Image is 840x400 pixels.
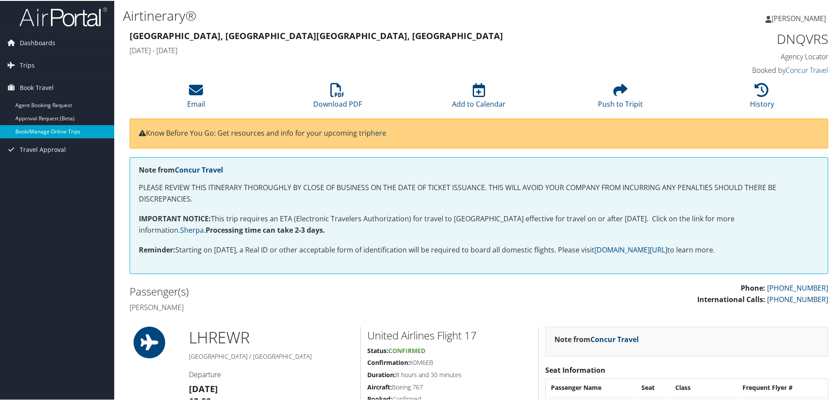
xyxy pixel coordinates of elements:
[139,127,819,138] p: Know Before You Go: Get resources and info for your upcoming trip
[554,334,639,343] strong: Note from
[20,54,35,76] span: Trips
[367,370,396,378] strong: Duration:
[738,379,827,395] th: Frequent Flyer #
[598,87,643,108] a: Push to Tripit
[187,87,205,108] a: Email
[19,6,107,26] img: airportal-logo.png
[189,382,218,394] strong: [DATE]
[130,45,650,54] h4: [DATE] - [DATE]
[139,213,211,223] strong: IMPORTANT NOTICE:
[367,370,532,378] h5: 8 hours and 30 minutes
[750,87,774,108] a: History
[767,294,828,303] a: [PHONE_NUMBER]
[767,282,828,292] a: [PHONE_NUMBER]
[547,379,636,395] th: Passenger Name
[388,346,425,354] span: Confirmed
[175,164,223,174] a: Concur Travel
[367,382,392,390] strong: Aircraft:
[590,334,639,343] a: Concur Travel
[20,138,66,160] span: Travel Approval
[189,326,354,348] h1: LHR EWR
[206,224,325,234] strong: Processing time can take 2-3 days.
[367,327,532,342] h2: United Airlines Flight 17
[637,379,670,395] th: Seat
[545,364,605,374] strong: Seat Information
[741,282,765,292] strong: Phone:
[130,283,472,298] h2: Passenger(s)
[139,164,223,174] strong: Note from
[663,65,828,74] h4: Booked by
[139,181,819,204] p: PLEASE REVIEW THIS ITINERARY THOROUGHLY BY CLOSE OF BUSINESS ON THE DATE OF TICKET ISSUANCE. THIS...
[189,351,354,360] h5: [GEOGRAPHIC_DATA] / [GEOGRAPHIC_DATA]
[663,51,828,61] h4: Agency Locator
[452,87,506,108] a: Add to Calendar
[367,346,388,354] strong: Status:
[139,213,819,235] p: This trip requires an ETA (Electronic Travelers Authorization) for travel to [GEOGRAPHIC_DATA] ef...
[367,382,532,391] h5: Boeing 767
[139,244,819,255] p: Starting on [DATE], a Real ID or other acceptable form of identification will be required to boar...
[786,65,828,74] a: Concur Travel
[697,294,765,303] strong: International Calls:
[139,244,175,254] strong: Reminder:
[130,302,472,311] h4: [PERSON_NAME]
[123,6,597,24] h1: Airtinerary®
[367,357,532,366] h5: K0M6EB
[594,244,667,254] a: [DOMAIN_NAME][URL]
[20,76,54,98] span: Book Travel
[130,29,503,41] strong: [GEOGRAPHIC_DATA], [GEOGRAPHIC_DATA] [GEOGRAPHIC_DATA], [GEOGRAPHIC_DATA]
[663,29,828,47] h1: DNQVRS
[367,357,410,366] strong: Confirmation:
[771,13,826,22] span: [PERSON_NAME]
[313,87,362,108] a: Download PDF
[189,369,354,378] h4: Departure
[671,379,737,395] th: Class
[180,224,204,234] a: Sherpa
[20,31,55,53] span: Dashboards
[371,127,386,137] a: here
[765,4,835,31] a: [PERSON_NAME]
